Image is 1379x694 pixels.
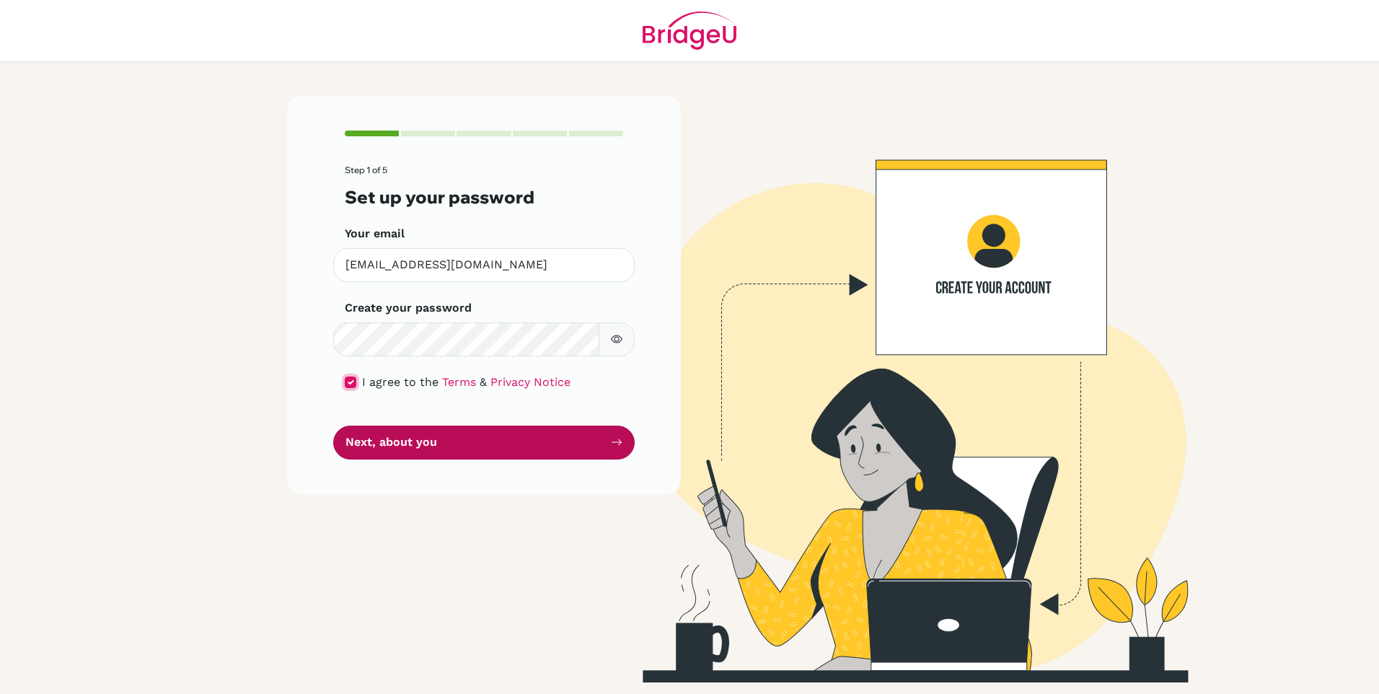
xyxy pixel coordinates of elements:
label: Create your password [345,299,472,317]
a: Terms [442,375,476,389]
span: & [480,375,487,389]
span: Step 1 of 5 [345,164,387,175]
img: Create your account [484,96,1306,682]
input: Insert your email* [333,248,635,282]
a: Privacy Notice [490,375,570,389]
label: Your email [345,225,405,242]
span: I agree to the [362,375,439,389]
h3: Set up your password [345,187,623,208]
button: Next, about you [333,426,635,460]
